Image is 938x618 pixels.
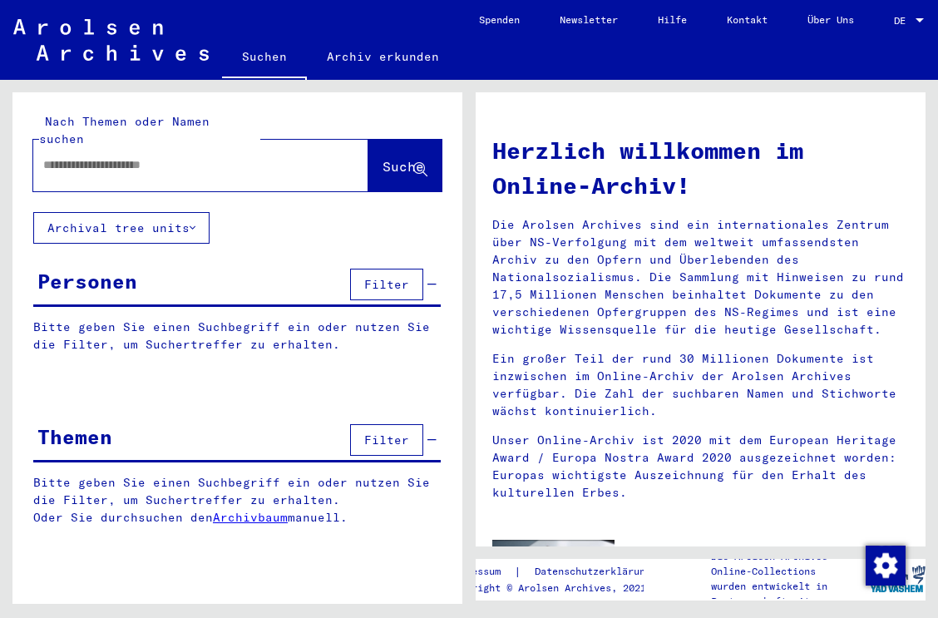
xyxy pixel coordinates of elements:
[33,319,441,353] p: Bitte geben Sie einen Suchbegriff ein oder nutzen Sie die Filter, um Suchertreffer zu erhalten.
[492,432,909,502] p: Unser Online-Archiv ist 2020 mit dem European Heritage Award / Europa Nostra Award 2020 ausgezeic...
[492,350,909,420] p: Ein großer Teil der rund 30 Millionen Dokumente ist inzwischen im Online-Archiv der Arolsen Archi...
[350,269,423,300] button: Filter
[364,433,409,447] span: Filter
[39,114,210,146] mat-label: Nach Themen oder Namen suchen
[492,216,909,339] p: Die Arolsen Archives sind ein internationales Zentrum über NS-Verfolgung mit dem weltweit umfasse...
[383,158,424,175] span: Suche
[711,549,869,579] p: Die Arolsen Archives Online-Collections
[350,424,423,456] button: Filter
[213,510,288,525] a: Archivbaum
[866,546,906,586] img: Zustimmung ändern
[711,579,869,609] p: wurden entwickelt in Partnerschaft mit
[364,277,409,292] span: Filter
[368,140,442,191] button: Suche
[222,37,307,80] a: Suchen
[307,37,459,77] a: Archiv erkunden
[33,474,442,527] p: Bitte geben Sie einen Suchbegriff ein oder nutzen Sie die Filter, um Suchertreffer zu erhalten. O...
[37,422,112,452] div: Themen
[492,540,615,606] img: video.jpg
[448,563,514,581] a: Impressum
[894,15,912,27] span: DE
[13,19,209,61] img: Arolsen_neg.svg
[492,133,909,203] h1: Herzlich willkommen im Online-Archiv!
[448,563,671,581] div: |
[33,212,210,244] button: Archival tree units
[448,581,671,596] p: Copyright © Arolsen Archives, 2021
[37,266,137,296] div: Personen
[521,563,671,581] a: Datenschutzerklärung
